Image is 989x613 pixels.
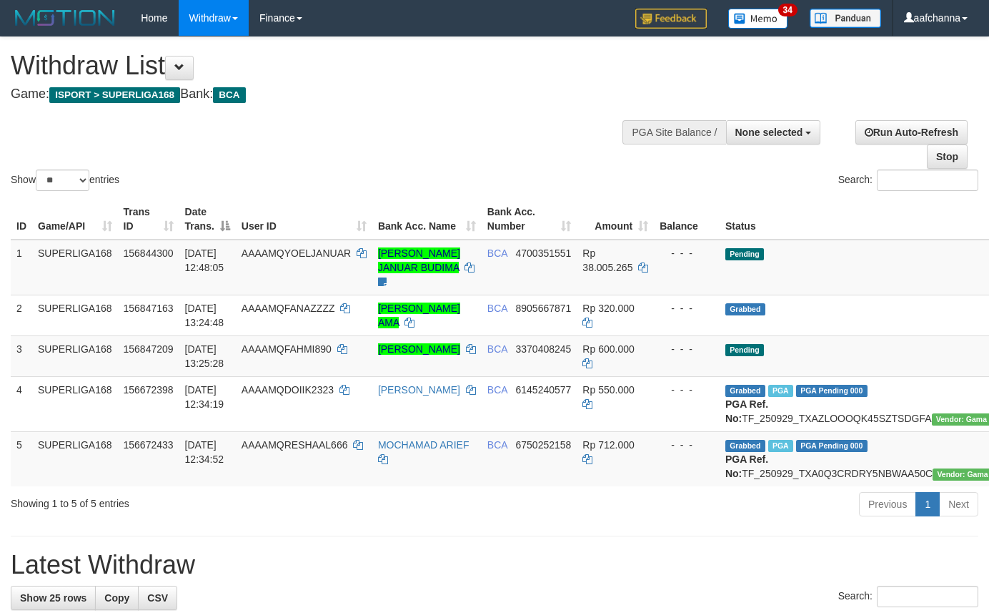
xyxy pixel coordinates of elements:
[242,439,348,451] span: AAAAMQRESHAAL666
[487,343,507,355] span: BCA
[877,170,978,191] input: Search:
[104,592,129,604] span: Copy
[810,9,881,28] img: panduan.png
[138,586,177,610] a: CSV
[725,440,765,452] span: Grabbed
[726,120,821,144] button: None selected
[725,344,764,356] span: Pending
[487,439,507,451] span: BCA
[32,335,118,376] td: SUPERLIGA168
[654,199,720,240] th: Balance
[11,295,32,335] td: 2
[185,303,224,328] span: [DATE] 13:24:48
[11,7,119,29] img: MOTION_logo.png
[582,247,632,273] span: Rp 38.005.265
[179,199,236,240] th: Date Trans.: activate to sort column descending
[582,303,634,314] span: Rp 320.000
[11,52,645,80] h1: Withdraw List
[778,4,797,16] span: 34
[796,385,868,397] span: PGA Pending
[124,343,174,355] span: 156847209
[378,384,460,396] a: [PERSON_NAME]
[515,247,571,259] span: Copy 4700351551 to clipboard
[838,170,978,191] label: Search:
[577,199,654,240] th: Amount: activate to sort column ascending
[11,376,32,431] td: 4
[32,240,118,295] td: SUPERLIGA168
[95,586,139,610] a: Copy
[487,303,507,314] span: BCA
[20,592,86,604] span: Show 25 rows
[582,439,634,451] span: Rp 712.000
[660,246,714,260] div: - - -
[378,439,469,451] a: MOCHAMAD ARIEF
[378,343,460,355] a: [PERSON_NAME]
[838,586,978,607] label: Search:
[725,398,768,424] b: PGA Ref. No:
[32,431,118,486] td: SUPERLIGA168
[378,303,460,328] a: [PERSON_NAME] AMA
[11,199,32,240] th: ID
[877,586,978,607] input: Search:
[660,342,714,356] div: - - -
[124,303,174,314] span: 156847163
[725,248,764,260] span: Pending
[124,384,174,396] span: 156672398
[660,438,714,452] div: - - -
[915,492,940,516] a: 1
[515,439,571,451] span: Copy 6750252158 to clipboard
[32,199,118,240] th: Game/API: activate to sort column ascending
[124,439,174,451] span: 156672433
[728,9,788,29] img: Button%20Memo.svg
[118,199,179,240] th: Trans ID: activate to sort column ascending
[185,439,224,465] span: [DATE] 12:34:52
[378,247,460,273] a: [PERSON_NAME] JANUAR BUDIMA
[11,335,32,376] td: 3
[236,199,372,240] th: User ID: activate to sort column ascending
[185,384,224,410] span: [DATE] 12:34:19
[11,240,32,295] td: 1
[32,376,118,431] td: SUPERLIGA168
[768,385,793,397] span: Marked by aafsoycanthlai
[185,247,224,273] span: [DATE] 12:48:05
[242,247,351,259] span: AAAAMQYOELJANUAR
[242,343,332,355] span: AAAAMQFAHMI890
[487,247,507,259] span: BCA
[927,144,968,169] a: Stop
[660,383,714,397] div: - - -
[582,343,634,355] span: Rp 600.000
[482,199,577,240] th: Bank Acc. Number: activate to sort column ascending
[725,385,765,397] span: Grabbed
[242,303,335,314] span: AAAAMQFANAZZZZ
[36,170,89,191] select: Showentries
[372,199,482,240] th: Bank Acc. Name: activate to sort column ascending
[515,343,571,355] span: Copy 3370408245 to clipboard
[515,384,571,396] span: Copy 6145240577 to clipboard
[11,491,402,511] div: Showing 1 to 5 of 5 entries
[49,87,180,103] span: ISPORT > SUPERLIGA168
[11,431,32,486] td: 5
[855,120,968,144] a: Run Auto-Refresh
[242,384,334,396] span: AAAAMQDOIIK2323
[939,492,978,516] a: Next
[725,303,765,315] span: Grabbed
[32,295,118,335] td: SUPERLIGA168
[11,586,96,610] a: Show 25 rows
[11,170,119,191] label: Show entries
[11,551,978,579] h1: Latest Withdraw
[859,492,916,516] a: Previous
[11,87,645,102] h4: Game: Bank:
[147,592,168,604] span: CSV
[124,247,174,259] span: 156844300
[487,384,507,396] span: BCA
[660,301,714,315] div: - - -
[213,87,245,103] span: BCA
[185,343,224,369] span: [DATE] 13:25:28
[635,9,707,29] img: Feedback.jpg
[622,120,725,144] div: PGA Site Balance /
[582,384,634,396] span: Rp 550.000
[515,303,571,314] span: Copy 8905667871 to clipboard
[796,440,868,452] span: PGA Pending
[735,127,803,138] span: None selected
[768,440,793,452] span: Marked by aafsoycanthlai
